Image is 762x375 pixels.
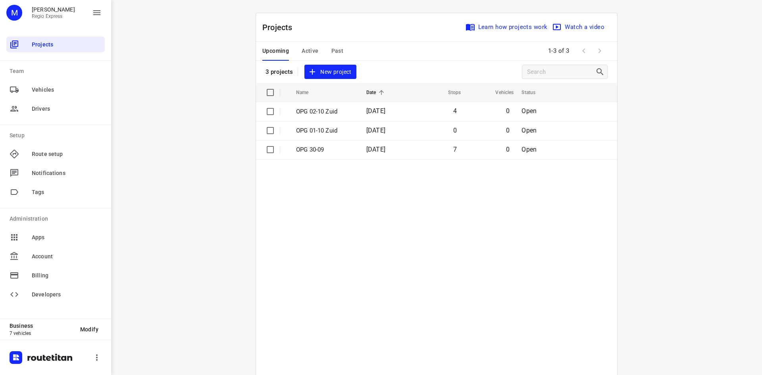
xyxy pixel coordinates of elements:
span: Status [521,88,546,97]
span: Tags [32,188,102,196]
p: Business [10,323,74,329]
span: Next Page [592,43,608,59]
p: Administration [10,215,105,223]
span: 7 [453,146,457,153]
button: Modify [74,322,105,337]
div: Notifications [6,165,105,181]
p: Projects [262,21,299,33]
span: Projects [32,40,102,49]
span: Drivers [32,105,102,113]
span: Date [366,88,387,97]
div: M [6,5,22,21]
div: Tags [6,184,105,200]
div: Route setup [6,146,105,162]
span: 1-3 of 3 [545,42,573,60]
span: 0 [453,127,457,134]
span: [DATE] [366,146,385,153]
span: Past [331,46,344,56]
p: 3 projects [266,68,293,75]
p: Regio Express [32,13,75,19]
span: Account [32,252,102,261]
span: 0 [506,107,510,115]
span: Developers [32,290,102,299]
div: Apps [6,229,105,245]
div: Developers [6,287,105,302]
span: Name [296,88,319,97]
span: Vehicles [485,88,514,97]
p: Setup [10,131,105,140]
p: Max Bisseling [32,6,75,13]
span: Previous Page [576,43,592,59]
span: 0 [506,146,510,153]
span: Apps [32,233,102,242]
span: Open [521,146,537,153]
span: Upcoming [262,46,289,56]
span: [DATE] [366,107,385,115]
span: [DATE] [366,127,385,134]
div: Account [6,248,105,264]
span: Stops [438,88,461,97]
span: Billing [32,271,102,280]
p: 7 vehicles [10,331,74,336]
span: Notifications [32,169,102,177]
div: Search [595,67,607,77]
p: OPG 30-09 [296,145,354,154]
span: 0 [506,127,510,134]
div: Drivers [6,101,105,117]
span: Vehicles [32,86,102,94]
div: Projects [6,37,105,52]
span: New project [309,67,351,77]
p: OPG 01-10 Zuid [296,126,354,135]
div: Vehicles [6,82,105,98]
p: OPG 02-10 Zuid [296,107,354,116]
span: Active [302,46,318,56]
span: Open [521,107,537,115]
span: 4 [453,107,457,115]
button: New project [304,65,356,79]
span: Route setup [32,150,102,158]
p: Team [10,67,105,75]
input: Search projects [527,66,595,78]
span: Open [521,127,537,134]
div: Billing [6,267,105,283]
span: Modify [80,326,98,333]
